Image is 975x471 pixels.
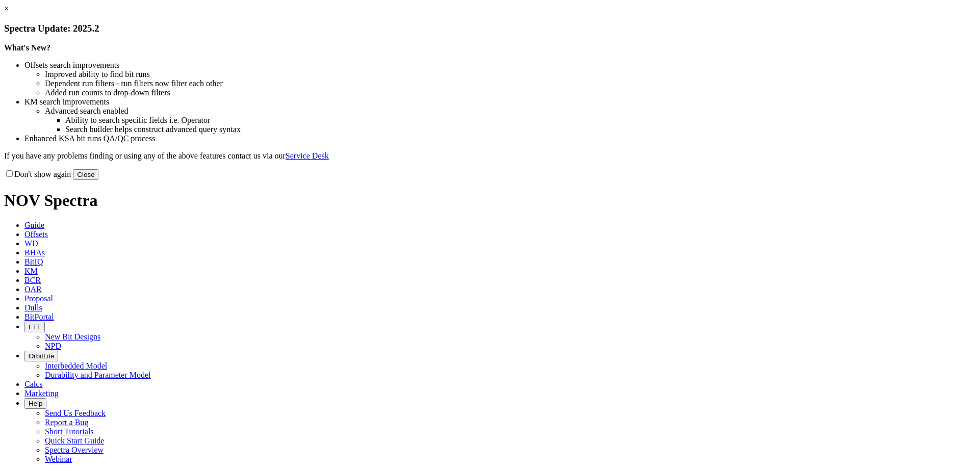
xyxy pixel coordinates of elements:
a: Webinar [45,455,72,463]
span: FTT [29,323,41,331]
h3: Spectra Update: 2025.2 [4,23,971,34]
span: Help [29,400,42,407]
span: Offsets [24,230,48,239]
li: KM search improvements [24,97,971,107]
button: Close [73,169,98,180]
a: Report a Bug [45,418,88,427]
span: OAR [24,285,42,294]
strong: What's New? [4,43,50,52]
span: WD [24,239,38,248]
a: Service Desk [286,151,329,160]
a: Interbedded Model [45,361,107,370]
li: Added run counts to drop-down filters [45,88,971,97]
a: Send Us Feedback [45,409,106,417]
input: Don't show again [6,170,13,177]
li: Dependent run filters - run filters now filter each other [45,79,971,88]
span: Marketing [24,389,59,398]
a: New Bit Designs [45,332,100,341]
li: Enhanced KSA bit runs QA/QC process [24,134,971,143]
label: Don't show again [4,170,71,178]
span: BCR [24,276,41,284]
span: BitIQ [24,257,43,266]
a: Short Tutorials [45,427,94,436]
a: Quick Start Guide [45,436,104,445]
li: Ability to search specific fields i.e. Operator [65,116,971,125]
a: Spectra Overview [45,446,104,454]
a: NPD [45,342,61,350]
span: Calcs [24,380,43,388]
span: Guide [24,221,44,229]
span: OrbitLite [29,352,54,360]
span: Dulls [24,303,42,312]
a: Durability and Parameter Model [45,371,151,379]
span: KM [24,267,38,275]
span: BitPortal [24,312,54,321]
li: Search builder helps construct advanced query syntax [65,125,971,134]
li: Advanced search enabled [45,107,971,116]
h1: NOV Spectra [4,191,971,210]
p: If you have any problems finding or using any of the above features contact us via our [4,151,971,161]
li: Offsets search improvements [24,61,971,70]
span: BHAs [24,248,45,257]
span: Proposal [24,294,53,303]
a: × [4,4,9,13]
li: Improved ability to find bit runs [45,70,971,79]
